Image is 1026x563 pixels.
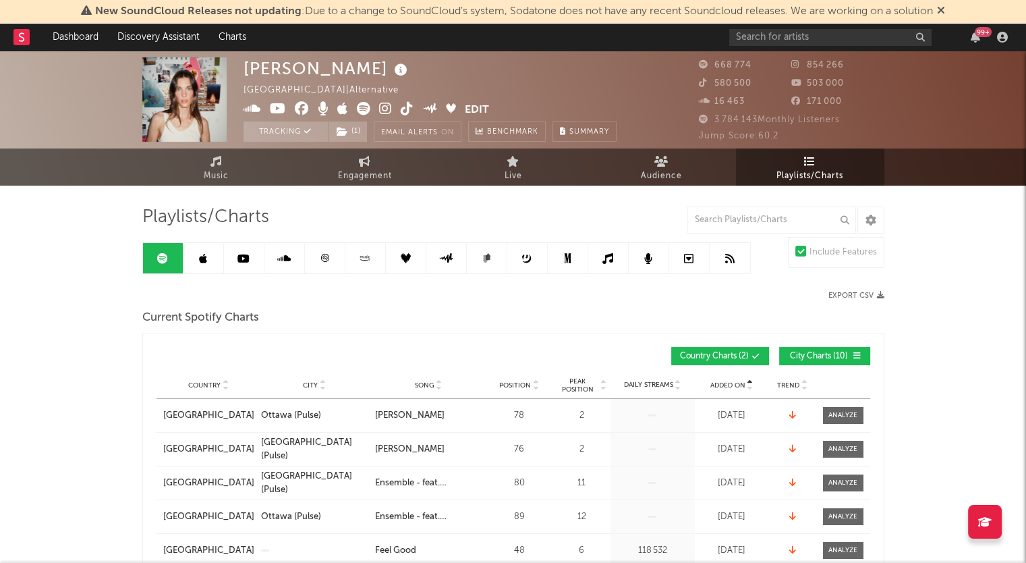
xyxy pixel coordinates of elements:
[441,129,454,136] em: On
[698,443,766,456] div: [DATE]
[828,292,884,300] button: Export CSV
[699,79,751,88] span: 580 500
[791,61,844,70] span: 854 266
[244,122,328,142] button: Tracking
[375,409,482,423] a: [PERSON_NAME]
[505,168,522,184] span: Live
[142,310,259,326] span: Current Spotify Charts
[142,209,269,225] span: Playlists/Charts
[291,149,439,186] a: Engagement
[687,207,856,234] input: Search Playlists/Charts
[557,477,607,490] div: 11
[375,477,482,490] a: Ensemble - feat. [PERSON_NAME]
[776,168,843,184] span: Playlists/Charts
[375,510,482,524] a: Ensemble - feat. [PERSON_NAME]
[699,115,840,124] span: 3 784 143 Monthly Listeners
[261,409,368,423] a: Ottawa (Pulse)
[163,409,254,423] a: [GEOGRAPHIC_DATA]
[975,27,992,37] div: 99 +
[261,510,368,524] a: Ottawa (Pulse)
[788,352,850,360] span: City Charts ( 10 )
[338,168,392,184] span: Engagement
[142,149,291,186] a: Music
[95,6,302,17] span: New SoundCloud Releases not updating
[736,149,884,186] a: Playlists/Charts
[209,24,256,51] a: Charts
[261,510,321,524] div: Ottawa (Pulse)
[375,544,416,558] div: Feel Good
[614,544,691,558] div: 118 532
[329,122,367,142] button: (1)
[698,544,766,558] div: [DATE]
[489,443,550,456] div: 76
[204,168,229,184] span: Music
[465,102,489,119] button: Edit
[499,381,531,390] span: Position
[188,381,221,390] span: Country
[375,443,482,456] a: [PERSON_NAME]
[588,149,736,186] a: Audience
[937,6,945,17] span: Dismiss
[328,122,368,142] span: ( 1 )
[557,377,599,394] span: Peak Position
[557,510,607,524] div: 12
[163,510,254,524] a: [GEOGRAPHIC_DATA]
[163,443,254,456] a: [GEOGRAPHIC_DATA]
[163,544,254,558] a: [GEOGRAPHIC_DATA]
[374,122,461,142] button: Email AlertsOn
[641,168,682,184] span: Audience
[557,544,607,558] div: 6
[95,6,933,17] span: : Due to a change to SoundCloud's system, Sodatone does not have any recent Soundcloud releases. ...
[489,544,550,558] div: 48
[777,381,799,390] span: Trend
[439,149,588,186] a: Live
[244,82,414,99] div: [GEOGRAPHIC_DATA] | Alternative
[261,470,368,496] a: [GEOGRAPHIC_DATA] (Pulse)
[698,510,766,524] div: [DATE]
[261,436,368,462] a: [GEOGRAPHIC_DATA] (Pulse)
[791,79,844,88] span: 503 000
[569,128,609,136] span: Summary
[108,24,209,51] a: Discovery Assistant
[699,132,778,140] span: Jump Score: 60.2
[375,544,482,558] a: Feel Good
[698,409,766,423] div: [DATE]
[375,443,445,456] div: [PERSON_NAME]
[729,29,932,46] input: Search for artists
[303,381,318,390] span: City
[791,97,842,106] span: 171 000
[710,381,745,390] span: Added On
[375,409,445,423] div: [PERSON_NAME]
[489,477,550,490] div: 80
[468,122,546,142] a: Benchmark
[43,24,108,51] a: Dashboard
[244,57,411,80] div: [PERSON_NAME]
[699,97,745,106] span: 16 463
[971,32,980,43] button: 99+
[699,61,751,70] span: 668 774
[557,409,607,423] div: 2
[809,244,877,261] div: Include Features
[680,352,749,360] span: Country Charts ( 2 )
[698,477,766,490] div: [DATE]
[624,380,673,390] span: Daily Streams
[487,124,538,140] span: Benchmark
[779,347,870,365] button: City Charts(10)
[489,409,550,423] div: 78
[552,122,617,142] button: Summary
[671,347,769,365] button: Country Charts(2)
[415,381,434,390] span: Song
[261,409,321,423] div: Ottawa (Pulse)
[557,443,607,456] div: 2
[489,510,550,524] div: 89
[163,477,254,490] a: [GEOGRAPHIC_DATA]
